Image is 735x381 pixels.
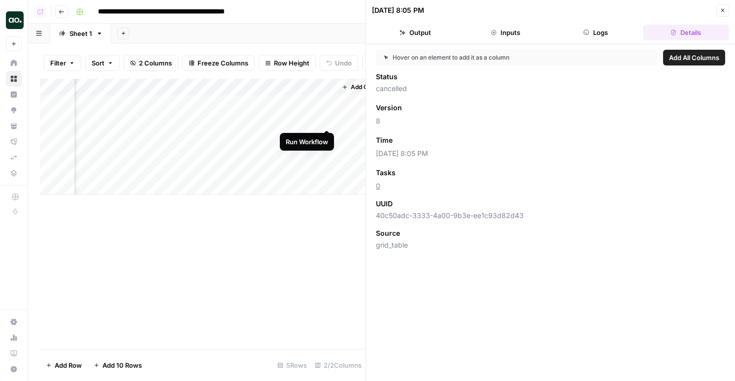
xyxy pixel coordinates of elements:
a: Data Library [6,165,22,181]
a: Insights [6,87,22,102]
button: Filter [44,55,81,71]
span: Add Column [351,83,385,92]
button: Undo [320,55,358,71]
button: Help + Support [6,361,22,377]
button: 2 Columns [124,55,178,71]
span: cancelled [376,84,725,94]
div: Run Workflow [286,137,328,147]
span: grid_table [376,240,725,250]
span: Add Row [55,360,82,370]
span: [DATE] 8:05 PM [376,149,725,159]
span: Version [376,103,402,113]
span: 2 Columns [139,58,172,68]
button: Sort [85,55,120,71]
button: Inputs [462,25,548,40]
div: Sheet 1 [69,29,92,38]
span: Tasks [376,168,396,178]
a: Usage [6,330,22,346]
a: Learning Hub [6,346,22,361]
span: Time [376,135,393,145]
a: Settings [6,314,22,330]
div: [DATE] 8:05 PM [372,5,424,15]
button: Add 10 Rows [88,357,148,373]
a: Browse [6,71,22,87]
a: Flightpath [6,134,22,150]
a: 0 [376,182,380,190]
span: UUID [376,199,393,209]
span: Add 10 Rows [102,360,142,370]
span: Row Height [274,58,309,68]
span: 40c50adc-3333-4a00-9b3e-ee1c93d82d43 [376,211,725,221]
span: Undo [335,58,352,68]
span: Sort [92,58,104,68]
button: Add Row [40,357,88,373]
div: 5 Rows [273,357,311,373]
button: Add Column [338,81,389,94]
a: Home [6,55,22,71]
span: Freeze Columns [198,58,248,68]
button: Output [372,25,458,40]
div: Hover on an element to add it as a column [384,53,579,62]
img: AirOps Logo [6,11,24,29]
span: 8 [376,116,725,126]
button: Details [643,25,729,40]
a: Opportunities [6,102,22,118]
a: Sheet 1 [50,24,111,43]
button: Freeze Columns [182,55,255,71]
span: Status [376,72,398,82]
div: 2/2 Columns [311,357,366,373]
a: Your Data [6,118,22,134]
span: Source [376,228,400,238]
span: Add All Columns [669,53,719,63]
a: Syncs [6,150,22,165]
span: Filter [50,58,66,68]
button: Logs [553,25,639,40]
button: Workspace: AirOps [6,8,22,32]
button: Row Height [259,55,316,71]
button: Add All Columns [663,50,725,65]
